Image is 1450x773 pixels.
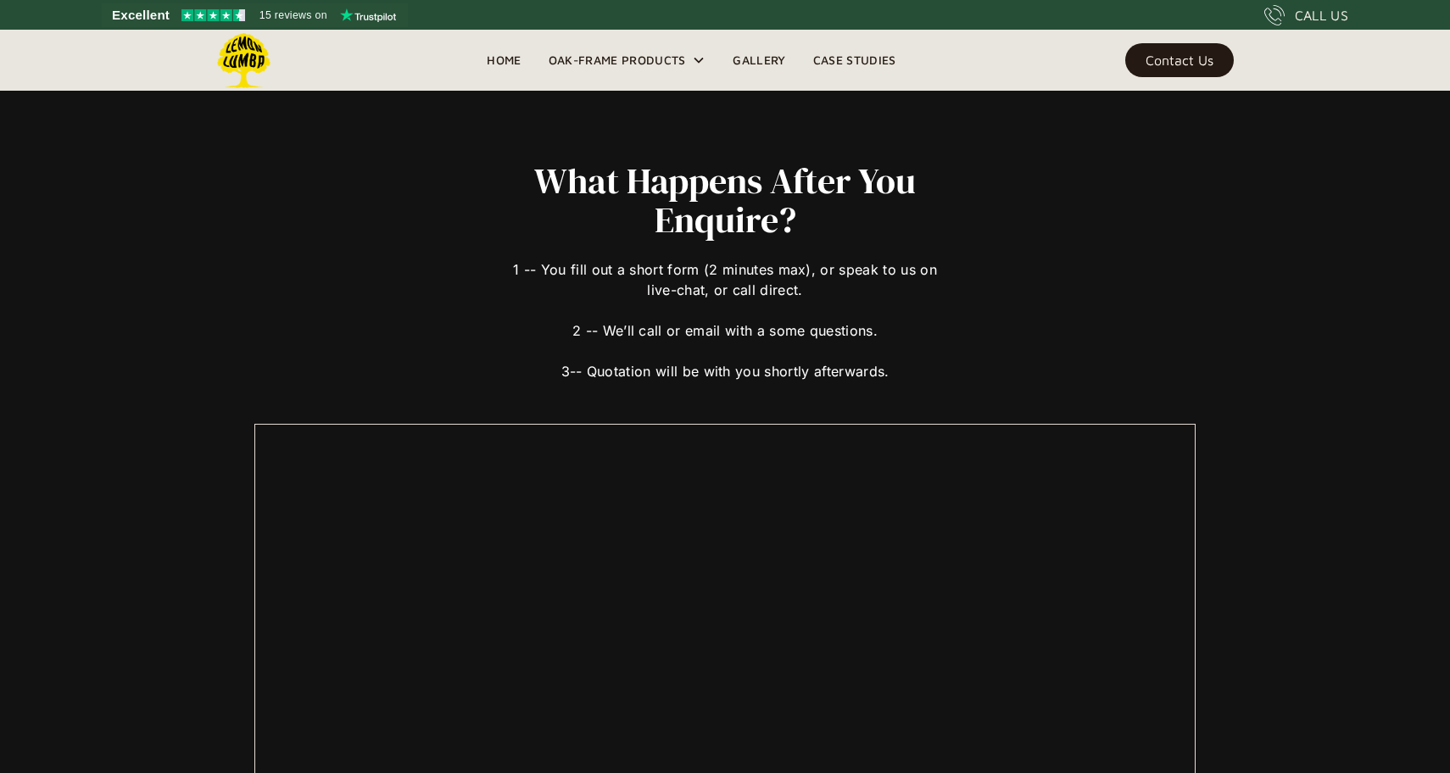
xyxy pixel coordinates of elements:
[1295,5,1348,25] div: CALL US
[259,5,327,25] span: 15 reviews on
[181,9,245,21] img: Trustpilot 4.5 stars
[800,47,910,73] a: Case Studies
[473,47,534,73] a: Home
[112,5,170,25] span: Excellent
[1264,5,1348,25] a: CALL US
[1146,54,1213,66] div: Contact Us
[340,8,396,22] img: Trustpilot logo
[549,50,686,70] div: Oak-Frame Products
[1125,43,1234,77] a: Contact Us
[506,161,944,239] h2: What Happens After You Enquire?
[535,30,720,91] div: Oak-Frame Products
[506,239,944,381] div: 1 -- You fill out a short form (2 minutes max), or speak to us on live-chat, or call direct. 2 --...
[102,3,408,27] a: See Lemon Lumba reviews on Trustpilot
[719,47,799,73] a: Gallery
